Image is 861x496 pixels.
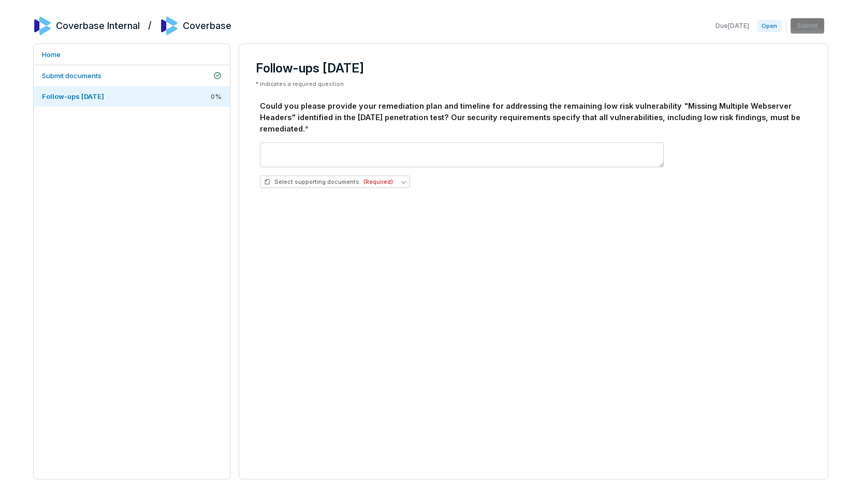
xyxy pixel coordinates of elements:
[56,19,140,33] h2: Coverbase Internal
[42,71,101,80] span: Submit documents
[42,92,104,100] span: Follow-ups [DATE]
[260,100,807,134] div: Could you please provide your remediation plan and timeline for addressing the remaining low risk...
[363,178,393,186] span: (Required)
[34,65,230,86] a: Submit documents
[256,61,811,76] h3: Follow-ups [DATE]
[757,20,781,32] span: Open
[716,22,749,30] span: Due [DATE]
[34,86,230,107] a: Follow-ups [DATE]0%
[211,92,222,101] span: 0 %
[148,17,152,32] h2: /
[256,80,811,88] p: * indicates a required question
[34,44,230,65] a: Home
[264,178,393,186] span: Select supporting documents
[183,19,231,33] h2: Coverbase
